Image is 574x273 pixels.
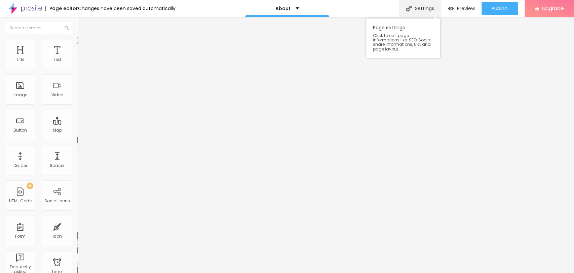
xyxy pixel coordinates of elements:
[65,26,69,30] img: Icone
[13,93,27,97] div: Image
[542,5,564,11] span: Upgrade
[53,128,62,133] div: Map
[50,163,65,168] div: Spacer
[53,57,61,62] div: Text
[275,6,291,11] p: About
[366,19,440,58] div: Page settings
[457,6,475,11] span: Preview
[5,22,72,34] input: Search element
[482,2,518,15] button: Publish
[441,2,482,15] button: Preview
[53,234,62,239] div: Icon
[45,6,78,11] div: Page editor
[9,199,32,203] div: HTML Code
[406,6,412,11] img: Icone
[13,163,27,168] div: Divider
[492,6,508,11] span: Publish
[16,57,24,62] div: Title
[78,6,176,11] div: Changes have been saved automatically
[15,234,26,239] div: Form
[373,33,433,51] span: Click to edit page informations like: SEO, Social share informations, URL and page layout.
[448,6,454,11] img: view-1.svg
[13,128,27,133] div: Button
[77,17,574,273] iframe: Editor
[51,93,63,97] div: Video
[44,199,70,203] div: Social Icons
